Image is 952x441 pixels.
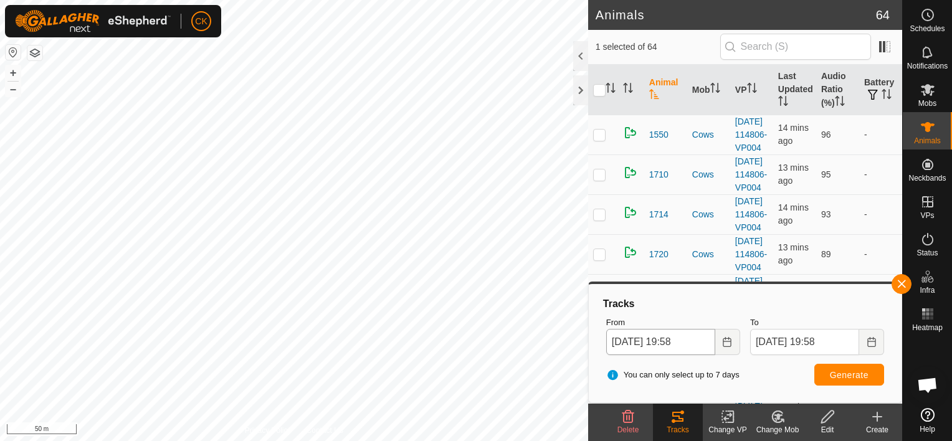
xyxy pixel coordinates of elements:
span: CK [195,15,207,28]
a: Open chat [909,366,946,404]
td: - [859,194,902,234]
button: + [6,65,21,80]
div: Cows [692,168,725,181]
div: Create [852,424,902,435]
p-sorticon: Activate to sort [606,85,616,95]
a: Privacy Policy [245,425,292,436]
p-sorticon: Activate to sort [649,91,659,101]
button: Choose Date [859,329,884,355]
span: Animals [914,137,941,145]
button: Choose Date [715,329,740,355]
span: VPs [920,212,934,219]
a: [DATE] 114806-VP004 [735,116,767,153]
span: 1 selected of 64 [596,40,720,54]
span: 29 Aug 2025, 7:43 pm [778,202,809,225]
span: Notifications [907,62,948,70]
span: 1714 [649,208,669,221]
span: 89 [821,249,831,259]
span: 1550 [649,128,669,141]
span: 29 Aug 2025, 7:45 pm [778,242,809,265]
span: Heatmap [912,324,943,331]
img: returning on [623,165,638,180]
span: Schedules [910,25,945,32]
p-sorticon: Activate to sort [710,85,720,95]
span: 96 [821,130,831,140]
span: 29 Aug 2025, 7:44 pm [778,163,809,186]
p-sorticon: Activate to sort [778,98,788,108]
td: - [859,115,902,154]
span: 95 [821,169,831,179]
div: Change VP [703,424,753,435]
span: Infra [920,287,935,294]
button: Map Layers [27,45,42,60]
a: [DATE] 114806-VP004 [735,196,767,232]
p-sorticon: Activate to sort [623,85,633,95]
span: Mobs [918,100,936,107]
div: Cows [692,248,725,261]
span: 1710 [649,168,669,181]
button: Generate [814,364,884,386]
h2: Animals [596,7,876,22]
div: Cows [692,128,725,141]
div: Tracks [653,424,703,435]
span: Generate [830,370,869,380]
p-sorticon: Activate to sort [835,98,845,108]
span: 29 Aug 2025, 7:43 pm [778,123,809,146]
img: returning on [623,125,638,140]
span: 93 [821,209,831,219]
th: Mob [687,65,730,115]
td: - [859,234,902,274]
a: Help [903,403,952,438]
input: Search (S) [720,34,871,60]
span: 64 [876,6,890,24]
a: [DATE] 114806-VP004 [735,236,767,272]
button: – [6,82,21,97]
td: - [859,154,902,194]
img: Gallagher Logo [15,10,171,32]
td: - [859,274,902,314]
span: Delete [617,425,639,434]
p-sorticon: Activate to sort [747,85,757,95]
th: Battery [859,65,902,115]
a: Contact Us [307,425,343,436]
span: Status [916,249,938,257]
span: 1720 [649,248,669,261]
img: returning on [623,245,638,260]
span: Neckbands [908,174,946,182]
div: Cows [692,208,725,221]
div: Edit [802,424,852,435]
th: Animal [644,65,687,115]
label: To [750,316,884,329]
button: Reset Map [6,45,21,60]
a: [DATE] 114806-VP004 [735,276,767,312]
a: [DATE] 114806-VP004 [735,156,767,192]
div: Tracks [601,296,889,311]
div: Change Mob [753,424,802,435]
span: You can only select up to 7 days [606,369,740,381]
label: From [606,316,740,329]
span: Help [920,425,935,433]
th: VP [730,65,773,115]
th: Last Updated [773,65,816,115]
th: Audio Ratio (%) [816,65,859,115]
p-sorticon: Activate to sort [882,91,892,101]
img: returning on [623,205,638,220]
